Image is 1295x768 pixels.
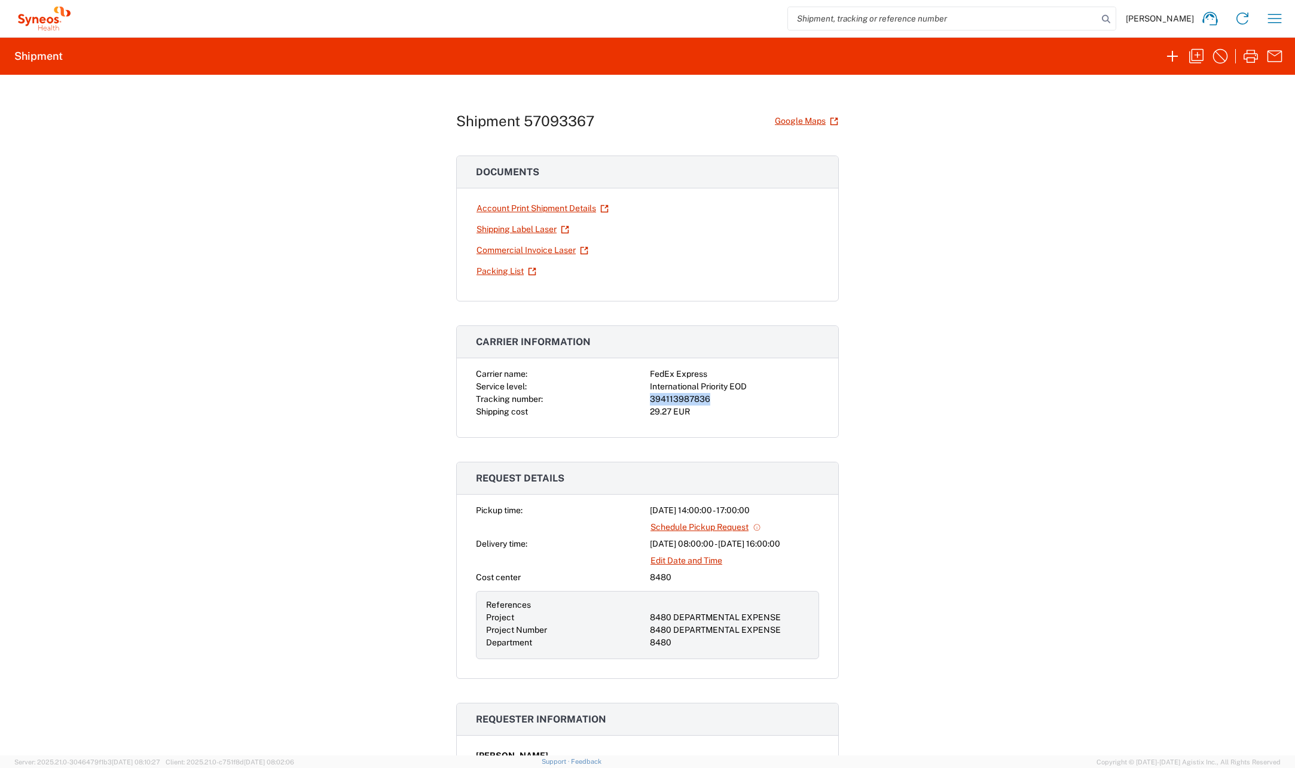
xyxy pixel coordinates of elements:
input: Shipment, tracking or reference number [788,7,1098,30]
div: [DATE] 08:00:00 - [DATE] 16:00:00 [650,538,819,550]
span: Carrier name: [476,369,527,379]
span: Shipping cost [476,407,528,416]
h1: Shipment 57093367 [456,112,594,130]
span: Server: 2025.21.0-3046479f1b3 [14,758,160,766]
span: Request details [476,473,564,484]
div: 8480 DEPARTMENTAL EXPENSE [650,624,809,636]
div: Department [486,636,645,649]
span: Delivery time: [476,539,527,548]
span: [DATE] 08:10:27 [112,758,160,766]
a: Support [542,758,572,765]
span: Client: 2025.21.0-c751f8d [166,758,294,766]
div: Project Number [486,624,645,636]
div: International Priority EOD [650,380,819,393]
div: 8480 DEPARTMENTAL EXPENSE [650,611,809,624]
a: Schedule Pickup Request [650,517,762,538]
a: Commercial Invoice Laser [476,240,589,261]
div: 8480 [650,571,819,584]
span: Requester information [476,714,606,725]
span: [DATE] 08:02:06 [244,758,294,766]
div: FedEx Express [650,368,819,380]
span: References [486,600,531,609]
span: Documents [476,166,539,178]
div: 8480 [650,636,809,649]
span: Tracking number: [476,394,543,404]
span: Pickup time: [476,505,523,515]
div: Project [486,611,645,624]
div: [DATE] 14:00:00 - 17:00:00 [650,504,819,517]
span: Copyright © [DATE]-[DATE] Agistix Inc., All Rights Reserved [1097,757,1281,767]
span: Service level: [476,382,527,391]
span: Cost center [476,572,521,582]
div: 394113987836 [650,393,819,406]
a: Edit Date and Time [650,550,723,571]
div: 29.27 EUR [650,406,819,418]
a: Google Maps [774,111,839,132]
span: Carrier information [476,336,591,348]
a: Packing List [476,261,537,282]
span: [PERSON_NAME] [476,749,548,762]
h2: Shipment [14,49,63,63]
a: Account Print Shipment Details [476,198,609,219]
a: Shipping Label Laser [476,219,570,240]
span: [PERSON_NAME] [1126,13,1194,24]
a: Feedback [571,758,601,765]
